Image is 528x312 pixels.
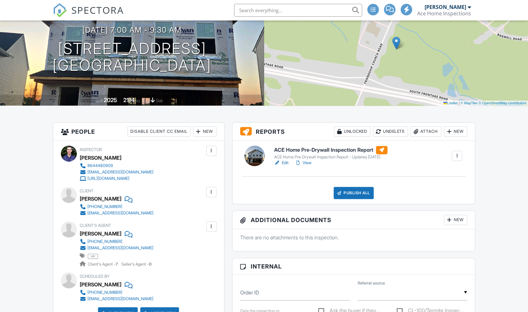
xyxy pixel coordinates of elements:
[80,188,93,193] span: Client
[479,101,526,105] a: © OpenStreetMap contributors
[87,170,153,175] div: [EMAIL_ADDRESS][DOMAIN_NAME]
[274,160,288,166] a: Edit
[87,245,153,251] div: [EMAIL_ADDRESS][DOMAIN_NAME]
[87,163,113,168] div: 8644480909
[193,126,216,137] div: New
[357,280,385,286] label: Referral source
[80,229,121,238] a: [PERSON_NAME]
[71,3,124,17] span: SPECTORA
[232,258,475,275] h3: Internal
[444,126,467,137] div: New
[80,175,153,182] a: [URL][DOMAIN_NAME]
[417,10,471,17] div: Ace Home Inspections
[80,163,153,169] a: 8644480909
[149,262,151,267] strong: 0
[459,101,459,105] span: |
[80,194,121,204] div: [PERSON_NAME]
[274,146,387,154] h6: ACE Home Pre-Drywall Inspection Report
[410,126,441,137] div: Attach
[392,36,400,50] img: Marker
[82,26,182,34] h3: [DATE] 7:00 am - 9:30 am
[88,262,119,267] span: Client's Agent -
[443,101,458,105] a: Leaflet
[80,204,153,210] a: [PHONE_NUMBER]
[87,296,153,301] div: [EMAIL_ADDRESS][DOMAIN_NAME]
[87,239,122,244] div: [PHONE_NUMBER]
[127,126,191,137] div: Disable Client CC Email
[240,234,467,241] p: There are no attachments to this inspection.
[460,101,478,105] a: © MapTiler
[53,40,211,74] h1: [STREET_ADDRESS] [GEOGRAPHIC_DATA]
[80,289,153,296] a: [PHONE_NUMBER]
[232,211,475,229] h3: Additional Documents
[116,262,118,267] strong: 7
[135,98,144,103] span: sq. ft.
[104,97,117,103] div: 2025
[334,187,374,199] div: Publish All
[274,155,387,160] div: ACE Home Pre-Drywall Inspection Report - Updates [DATE]
[295,160,312,166] a: View
[123,97,134,103] div: 2114
[80,223,111,228] span: Client's Agent
[232,123,475,141] h3: Reports
[53,9,124,22] a: SPECTORA
[96,98,103,103] span: Built
[87,211,153,216] div: [EMAIL_ADDRESS][DOMAIN_NAME]
[80,274,110,279] span: Scheduled By
[274,146,387,160] a: ACE Home Pre-Drywall Inspection Report ACE Home Pre-Drywall Inspection Report - Updates [DATE]
[121,262,151,267] span: Seller's Agent -
[53,3,67,17] img: The Best Home Inspection Software - Spectora
[80,210,153,216] a: [EMAIL_ADDRESS][DOMAIN_NAME]
[444,215,467,225] div: New
[373,126,408,137] div: Undelete
[156,98,163,103] span: slab
[88,254,98,259] span: vip
[80,147,102,152] span: Inspector
[234,4,362,17] input: Search everything...
[425,4,466,10] div: [PERSON_NAME]
[80,169,153,175] a: [EMAIL_ADDRESS][DOMAIN_NAME]
[240,289,259,296] label: Order ID
[334,126,370,137] div: Unlocked
[80,153,121,163] div: [PERSON_NAME]
[80,280,121,289] div: [PERSON_NAME]
[87,290,122,295] div: [PHONE_NUMBER]
[53,123,224,141] h3: People
[80,245,153,251] a: [EMAIL_ADDRESS][DOMAIN_NAME]
[87,204,122,209] div: [PHONE_NUMBER]
[80,238,153,245] a: [PHONE_NUMBER]
[87,176,129,181] div: [URL][DOMAIN_NAME]
[80,296,153,302] a: [EMAIL_ADDRESS][DOMAIN_NAME]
